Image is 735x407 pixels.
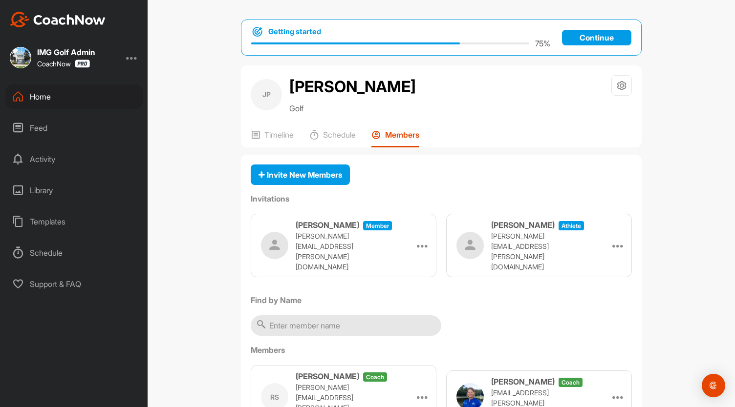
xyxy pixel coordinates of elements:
p: [PERSON_NAME][EMAIL_ADDRESS][PERSON_NAME][DOMAIN_NAME] [491,231,589,272]
span: coach [363,372,387,382]
label: Members [251,344,632,356]
div: Library [5,178,143,203]
span: Member [363,221,392,230]
div: JP [251,79,282,110]
a: Continue [562,30,631,45]
p: Golf [289,102,416,114]
span: Invite New Members [259,170,342,180]
input: Enter member name [251,315,441,336]
img: user [261,232,288,259]
img: CoachNow Pro [75,60,90,68]
button: Invite New Members [251,164,350,185]
div: Activity [5,147,143,171]
h3: [PERSON_NAME] [296,370,359,382]
span: athlete [559,221,584,230]
h3: [PERSON_NAME] [296,219,359,231]
img: user [456,232,484,259]
p: Timeline [264,130,294,140]
label: Find by Name [251,294,632,306]
img: CoachNow [10,12,106,27]
label: Invitations [251,193,632,204]
h2: [PERSON_NAME] [289,75,416,99]
p: [PERSON_NAME][EMAIL_ADDRESS][PERSON_NAME][DOMAIN_NAME] [296,231,393,272]
img: square_e24ab7e1e8666c6ba6e3f1b6a9a0c7eb.jpg [10,47,31,68]
div: Schedule [5,241,143,265]
h1: Getting started [268,26,321,37]
h3: [PERSON_NAME] [491,219,555,231]
div: IMG Golf Admin [37,48,95,56]
img: bullseye [251,26,263,38]
p: Schedule [323,130,356,140]
div: Home [5,84,143,109]
h3: [PERSON_NAME] [491,376,555,387]
div: Templates [5,209,143,234]
div: Feed [5,116,143,140]
span: coach [559,378,583,387]
p: 75 % [535,38,550,49]
div: Support & FAQ [5,272,143,296]
p: Members [385,130,419,140]
div: Open Intercom Messenger [702,374,725,397]
div: CoachNow [37,60,90,68]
